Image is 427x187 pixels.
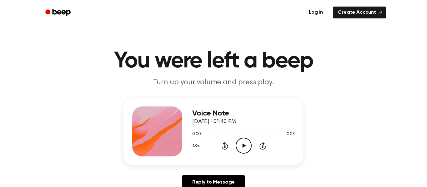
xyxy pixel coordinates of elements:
span: [DATE] · 01:40 PM [192,119,236,125]
a: Beep [41,7,76,19]
button: 1.0x [192,140,202,151]
p: Turn up your volume and press play. [93,77,334,88]
h3: Voice Note [192,109,295,118]
a: Create Account [333,7,386,18]
span: 0:00 [192,131,200,138]
h1: You were left a beep [53,50,374,72]
a: Log in [303,5,329,20]
span: 0:03 [287,131,295,138]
